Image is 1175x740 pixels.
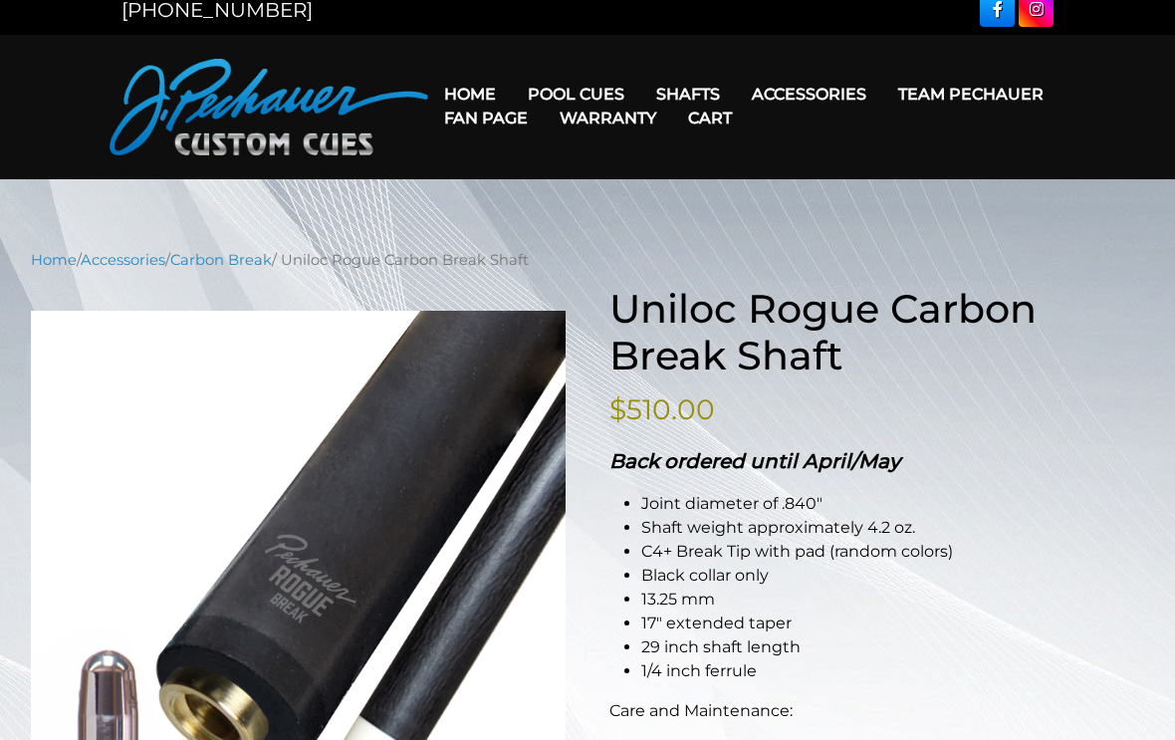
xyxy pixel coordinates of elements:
[609,392,715,426] bdi: 510.00
[428,69,512,120] a: Home
[641,635,1144,659] li: 29 inch shaft length
[641,612,1144,635] li: 17″ extended taper
[609,392,626,426] span: $
[641,540,1144,564] li: C4+ Break Tip with pad (random colors)
[170,251,272,269] a: Carbon Break
[672,93,748,143] a: Cart
[640,69,736,120] a: Shafts
[641,492,1144,516] li: Joint diameter of .840″
[736,69,882,120] a: Accessories
[641,588,1144,612] li: 13.25 mm
[110,59,428,155] img: Pechauer Custom Cues
[609,286,1144,380] h1: Uniloc Rogue Carbon Break Shaft
[31,251,77,269] a: Home
[609,699,1144,723] p: Care and Maintenance:
[882,69,1059,120] a: Team Pechauer
[81,251,165,269] a: Accessories
[641,564,1144,588] li: Black collar only
[641,659,1144,683] li: 1/4 inch ferrule
[609,449,900,473] strong: Back ordered until April/May
[31,249,1144,271] nav: Breadcrumb
[544,93,672,143] a: Warranty
[641,516,1144,540] li: Shaft weight approximately 4.2 oz.
[512,69,640,120] a: Pool Cues
[428,93,544,143] a: Fan Page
